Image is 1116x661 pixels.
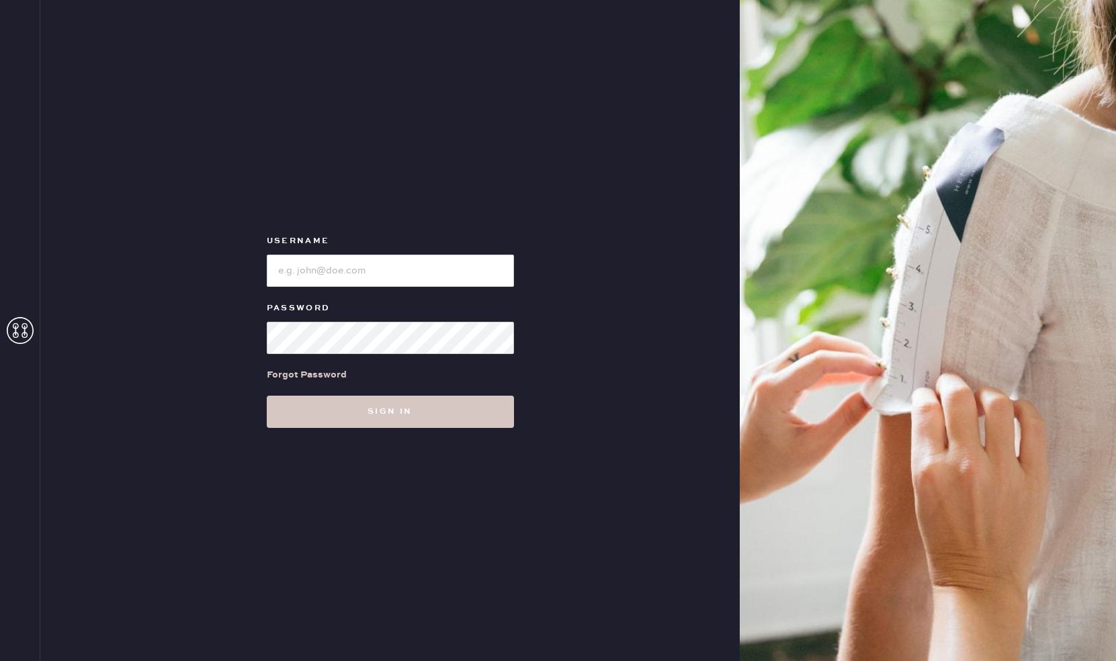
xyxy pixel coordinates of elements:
input: e.g. john@doe.com [267,255,514,287]
label: Username [267,233,514,249]
div: Forgot Password [267,367,347,382]
label: Password [267,300,514,316]
a: Forgot Password [267,354,347,396]
button: Sign in [267,396,514,428]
